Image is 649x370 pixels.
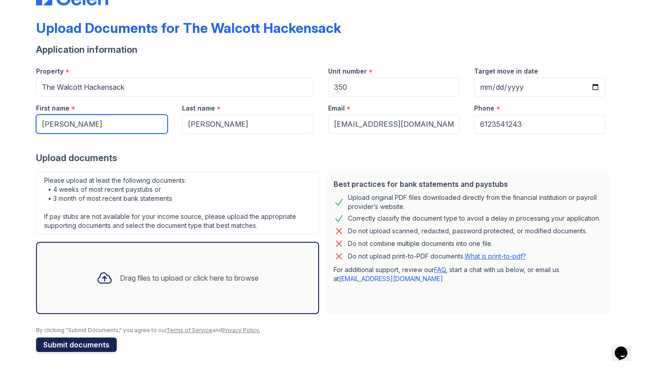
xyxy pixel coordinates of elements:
div: By clicking "Submit Documents," you agree to our and [36,327,613,334]
a: Terms of Service [166,327,212,333]
button: Submit documents [36,338,117,352]
label: Unit number [328,67,367,76]
label: Last name [182,104,215,113]
div: Upload original PDF files downloaded directly from the financial institution or payroll provider’... [348,193,602,211]
label: Target move in date [474,67,538,76]
div: Correctly classify the document type to avoid a delay in processing your application. [348,213,600,224]
div: Do not upload scanned, redacted, password protected, or modified documents. [348,226,587,236]
iframe: chat widget [611,334,640,361]
div: Do not combine multiple documents into one file. [348,238,493,249]
a: What is print-to-pdf? [465,252,526,260]
div: Upload documents [36,152,613,164]
p: For additional support, review our , start a chat with us below, or email us at [334,265,602,283]
a: Privacy Policy. [222,327,260,333]
label: Phone [474,104,494,113]
div: Drag files to upload or click here to browse [120,273,259,283]
label: Property [36,67,64,76]
div: Upload Documents for The Walcott Hackensack [36,20,341,36]
div: Application information [36,43,613,56]
label: First name [36,104,69,113]
p: Do not upload print-to-PDF documents. [348,252,526,261]
div: Best practices for bank statements and paystubs [334,179,602,190]
a: [EMAIL_ADDRESS][DOMAIN_NAME] [339,275,443,282]
label: Email [328,104,345,113]
a: FAQ [434,266,446,273]
div: Please upload at least the following documents: • 4 weeks of most recent paystubs or • 3 month of... [36,171,319,235]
